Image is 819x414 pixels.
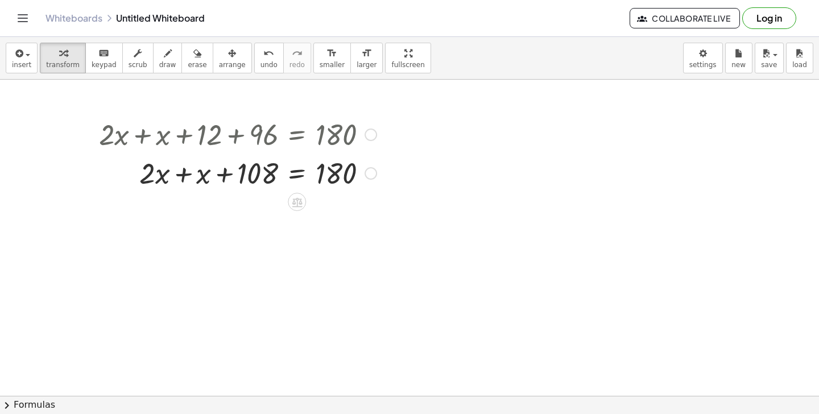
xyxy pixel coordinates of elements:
i: keyboard [98,47,109,60]
i: format_size [326,47,337,60]
i: redo [292,47,303,60]
button: Log in [742,7,796,29]
span: keypad [92,61,117,69]
a: Whiteboards [45,13,102,24]
span: undo [260,61,278,69]
i: format_size [361,47,372,60]
span: fullscreen [391,61,424,69]
button: save [755,43,784,73]
button: scrub [122,43,154,73]
button: load [786,43,813,73]
span: new [731,61,746,69]
span: draw [159,61,176,69]
button: erase [181,43,213,73]
button: format_sizelarger [350,43,383,73]
button: fullscreen [385,43,431,73]
span: larger [357,61,377,69]
button: Toggle navigation [14,9,32,27]
span: Collaborate Live [639,13,730,23]
i: undo [263,47,274,60]
div: Apply the same math to both sides of the equation [288,193,306,211]
span: erase [188,61,206,69]
span: settings [689,61,717,69]
button: new [725,43,752,73]
span: save [761,61,777,69]
button: draw [153,43,183,73]
button: settings [683,43,723,73]
span: load [792,61,807,69]
span: arrange [219,61,246,69]
button: insert [6,43,38,73]
button: Collaborate Live [630,8,740,28]
span: transform [46,61,80,69]
button: redoredo [283,43,311,73]
span: redo [289,61,305,69]
button: undoundo [254,43,284,73]
button: transform [40,43,86,73]
span: smaller [320,61,345,69]
button: format_sizesmaller [313,43,351,73]
button: arrange [213,43,252,73]
span: scrub [129,61,147,69]
button: keyboardkeypad [85,43,123,73]
span: insert [12,61,31,69]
